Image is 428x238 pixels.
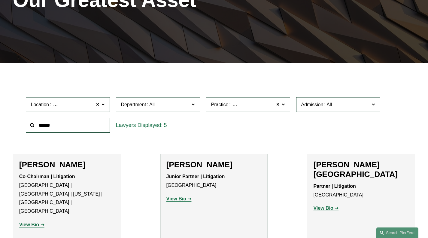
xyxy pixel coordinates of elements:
h2: [PERSON_NAME][GEOGRAPHIC_DATA] [313,160,409,179]
span: Commercial Litigation [232,101,278,109]
span: Admission [301,102,323,107]
span: Department [121,102,146,107]
strong: Junior Partner | Litigation [166,174,225,179]
span: Practice [211,102,229,107]
strong: View Bio [313,206,333,211]
strong: Partner | Litigation [313,184,356,189]
span: Location [31,102,49,107]
span: 5 [164,122,167,128]
a: Search this site [376,227,418,238]
p: [GEOGRAPHIC_DATA] | [GEOGRAPHIC_DATA] | [US_STATE] | [GEOGRAPHIC_DATA] | [GEOGRAPHIC_DATA] [19,172,115,216]
strong: View Bio [19,222,39,227]
strong: View Bio [166,196,186,201]
strong: Co-Chairman | Litigation [19,174,75,179]
span: [GEOGRAPHIC_DATA] [52,101,102,109]
a: View Bio [19,222,44,227]
h2: [PERSON_NAME] [166,160,262,170]
a: View Bio [313,206,338,211]
p: [GEOGRAPHIC_DATA] [166,172,262,190]
h2: [PERSON_NAME] [19,160,115,170]
a: View Bio [166,196,192,201]
p: [GEOGRAPHIC_DATA] [313,182,409,199]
